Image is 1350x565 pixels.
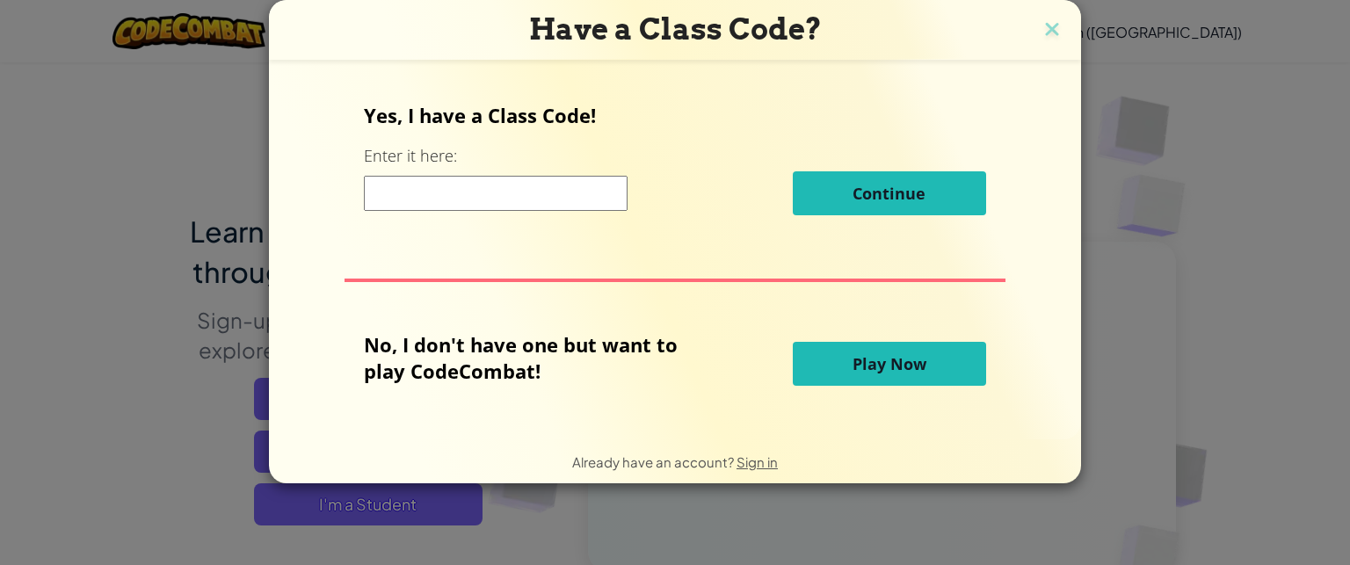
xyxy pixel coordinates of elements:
p: No, I don't have one but want to play CodeCombat! [364,331,704,384]
label: Enter it here: [364,145,457,167]
a: Sign in [737,453,778,470]
span: Continue [853,183,925,204]
p: Yes, I have a Class Code! [364,102,985,128]
span: Have a Class Code? [529,11,822,47]
img: close icon [1041,18,1063,44]
button: Continue [793,171,986,215]
span: Play Now [853,353,926,374]
span: Already have an account? [572,453,737,470]
button: Play Now [793,342,986,386]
